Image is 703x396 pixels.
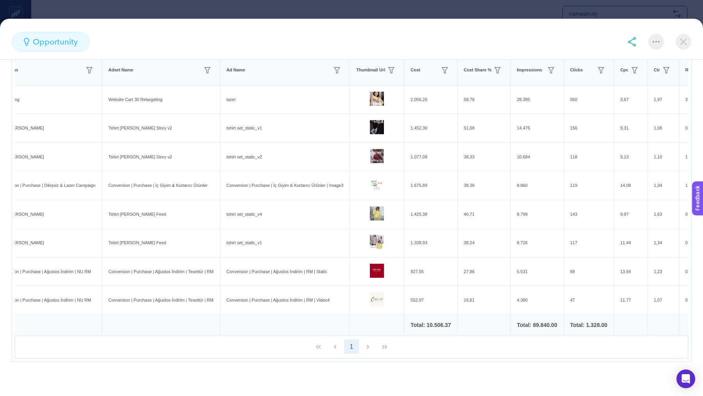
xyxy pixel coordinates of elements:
[648,90,679,109] div: 1,97
[220,205,350,224] div: tshirt set_static_v4
[648,205,679,224] div: 1,63
[220,291,350,310] div: Conversion | Purchase | Ağustos İndirim | RM | Video4
[220,233,350,252] div: tshirt set_static_v1
[458,205,510,224] div: 40,71
[220,176,350,195] div: Conversion | Purchase | İç Giyim & Kurtarıcı Ürünler | Image3
[102,291,220,310] div: Conversion | Purchase | Ağustos İndirim | Tesettür | RM
[344,339,359,354] button: 1
[648,176,679,195] div: 1,34
[404,90,457,109] div: 2.056,26
[614,147,647,167] div: 9,13
[564,262,614,281] div: 68
[458,147,510,167] div: 38,33
[102,90,220,109] div: Website Cart 30 Retargeting
[458,291,510,310] div: 16,61
[627,37,637,46] img: share
[653,41,660,43] img: More options
[676,34,691,50] img: close-dialog
[510,262,563,281] div: 5.531
[464,67,492,73] span: Cost Share %
[614,176,647,195] div: 14,08
[614,119,647,138] div: 9,31
[517,321,557,329] div: Total: 89.840.00
[220,119,350,138] div: tshirt set_static_v1
[648,262,679,281] div: 1,23
[614,205,647,224] div: 9,97
[614,291,647,310] div: 11,77
[648,147,679,167] div: 1,10
[33,36,78,48] span: opportunity
[102,176,220,195] div: Conversion | Purchase | İç Giyim & Kurtarıcı Ürünler
[648,233,679,252] div: 1,34
[510,90,563,109] div: 28.385
[517,67,542,73] span: Impressions
[458,233,510,252] div: 38,24
[564,233,614,252] div: 117
[404,205,457,224] div: 1.425,38
[458,176,510,195] div: 38,36
[570,321,607,329] div: Total: 1.328.00
[510,147,563,167] div: 10.684
[102,233,220,252] div: Tshirt [PERSON_NAME] Feed
[458,90,510,109] div: 58,76
[5,2,30,9] span: Feedback
[404,262,457,281] div: 927,55
[614,90,647,109] div: 3,67
[458,262,510,281] div: 27,86
[109,67,134,73] span: Adset Name
[102,205,220,224] div: Tshirt [PERSON_NAME] Feed
[410,67,420,73] span: Cost
[564,291,614,310] div: 47
[24,38,29,46] img: opportunity
[220,262,350,281] div: Conversion | Purchase | Ağustos İndirim | RM | Static
[654,67,660,73] span: Ctr
[564,119,614,138] div: 156
[510,233,563,252] div: 8.726
[227,67,245,73] span: Ad Name
[614,262,647,281] div: 13,64
[564,90,614,109] div: 560
[614,233,647,252] div: 11,44
[102,147,220,167] div: Tshirt [PERSON_NAME] Story v2
[570,67,583,73] span: Clicks
[410,321,451,329] div: Total: 10.506.37
[102,262,220,281] div: Conversion | Purchase | Ağustos İndirim | Tesettür | RM
[676,369,695,388] div: Open Intercom Messenger
[220,147,350,167] div: tshirt set_static_v2
[404,291,457,310] div: 552,97
[458,119,510,138] div: 51,68
[404,119,457,138] div: 1.452,30
[620,67,628,73] span: Cpc
[102,119,220,138] div: Tshirt [PERSON_NAME] Story v2
[510,205,563,224] div: 8.799
[564,147,614,167] div: 118
[510,176,563,195] div: 8.860
[685,67,698,73] span: ROAS
[564,205,614,224] div: 143
[648,291,679,310] div: 1,07
[564,176,614,195] div: 119
[648,119,679,138] div: 1,08
[510,291,563,310] div: 4.380
[404,147,457,167] div: 1.077,09
[510,119,563,138] div: 14.475
[404,176,457,195] div: 1.675,89
[404,233,457,252] div: 1.338,93
[220,90,350,109] div: lazer
[356,67,385,73] span: Thumbnail Url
